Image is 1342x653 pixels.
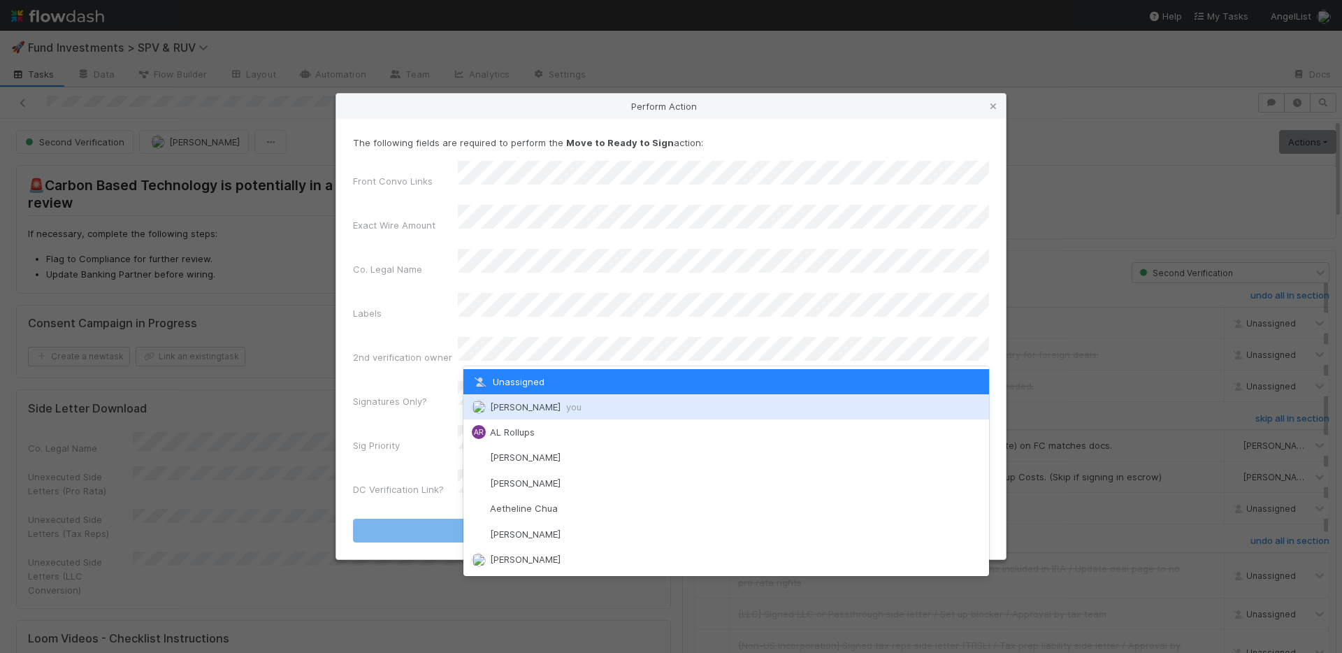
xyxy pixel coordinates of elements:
span: AR [474,429,484,436]
button: Move to Ready to Sign [353,519,989,543]
label: Sig Priority [353,438,400,452]
span: AL Rollups [490,426,535,438]
label: Co. Legal Name [353,262,422,276]
div: Perform Action [336,94,1006,119]
img: avatar_103f69d0-f655-4f4f-bc28-f3abe7034599.png [472,502,486,516]
label: Exact Wire Amount [353,218,435,232]
div: AL Rollups [472,425,486,439]
label: 2nd verification owner [353,350,452,364]
strong: Move to Ready to Sign [566,137,674,148]
p: The following fields are required to perform the action: [353,136,989,150]
img: avatar_ddac2f35-6c49-494a-9355-db49d32eca49.png [472,400,486,414]
img: avatar_df83acd9-d480-4d6e-a150-67f005a3ea0d.png [472,527,486,541]
label: Labels [353,306,382,320]
label: Front Convo Links [353,174,433,188]
img: avatar_55a2f090-1307-4765-93b4-f04da16234ba.png [472,451,486,465]
span: [PERSON_NAME] [490,529,561,540]
span: [PERSON_NAME] [490,478,561,489]
span: [PERSON_NAME] [490,452,561,463]
span: [PERSON_NAME] [490,401,582,412]
span: you [566,401,582,412]
label: Signatures Only? [353,394,427,408]
img: avatar_a2647de5-9415-4215-9880-ea643ac47f2f.png [472,553,486,567]
img: avatar_1d14498f-6309-4f08-8780-588779e5ce37.png [472,476,486,490]
span: [PERSON_NAME] [490,554,561,565]
label: DC Verification Link? [353,482,444,496]
span: Unassigned [472,376,544,387]
span: Aetheline Chua [490,503,558,514]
